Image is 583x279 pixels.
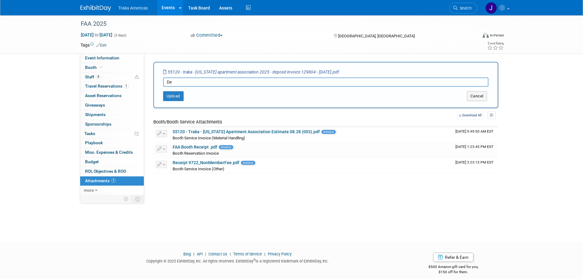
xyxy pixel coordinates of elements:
a: Staff4 [80,73,144,82]
span: [GEOGRAPHIC_DATA], [GEOGRAPHIC_DATA] [338,34,415,38]
a: Blog [183,252,191,256]
span: | [204,252,207,256]
a: Tasks [80,129,144,138]
img: ExhibitDay [80,5,111,11]
span: more [84,188,94,193]
span: Traka Americas [118,6,148,10]
a: Edit [96,43,107,47]
a: 55120 - Traka - [US_STATE] Apartment Association Estimate 08.28 (003).pdf [173,129,320,134]
div: $500 Amazon gift card for you, [404,260,503,274]
div: Event Rating [487,42,504,45]
span: Upload Timestamp [455,145,493,149]
a: ROI, Objectives & ROO [80,167,144,176]
span: Misc. Expenses & Credits [85,150,133,155]
a: API [197,252,203,256]
i: 55120 - traka - [US_STATE] apartment association 2025 - deposit invoice 129804 - [DATE].pdf [163,70,339,74]
div: Copyright © 2025 ExhibitDay, Inc. All rights reserved. ExhibitDay is a registered trademark of Ex... [80,257,395,264]
td: Toggle Event Tabs [131,195,144,203]
a: Asset Reservations [80,91,144,100]
span: Playbook [85,140,103,145]
span: | [263,252,267,256]
span: [DATE] [DATE] [80,32,113,38]
span: Booth Service Invoice (Other) [173,167,224,171]
img: Jamie Saenz [485,2,497,14]
sup: ® [253,258,256,262]
span: Sponsorships [85,122,111,126]
span: Upload Timestamp [455,160,493,164]
a: Privacy Policy [268,252,292,256]
button: Cancel [467,91,487,101]
span: Staff [85,74,100,79]
span: | [228,252,232,256]
a: more [80,186,144,195]
span: Upload Timestamp [455,129,493,134]
a: Playbook [80,138,144,148]
span: Attachments [85,178,116,183]
span: (3 days) [114,33,126,37]
span: Invoice [219,145,233,149]
td: Tags [80,42,107,48]
span: 4 [96,74,100,79]
div: FAA 2025 [79,18,468,29]
span: Search [458,6,472,10]
a: Receipt 9722_NonMemberFee.pdf [173,160,239,165]
span: Tasks [84,131,95,136]
span: 3 [111,178,116,183]
span: Booth/Booth Service Attachments [153,119,222,125]
span: Booth Reservation Invoice [173,151,219,156]
span: Shipments [85,112,106,117]
span: Invoice [321,130,336,134]
td: Upload Timestamp [453,142,498,158]
a: Misc. Expenses & Credits [80,148,144,157]
a: Event Information [80,54,144,63]
a: Booth [80,63,144,72]
td: Personalize Event Tab Strip [121,195,132,203]
button: Upload [163,91,184,101]
span: Invoice [241,161,255,165]
a: Shipments [80,110,144,119]
button: Committed [189,32,225,39]
div: Event Format [441,32,504,41]
td: Upload Timestamp [453,127,498,142]
img: Format-Inperson.png [483,33,489,38]
a: Sponsorships [80,120,144,129]
span: Potential Scheduling Conflict -- at least one attendee is tagged in another overlapping event. [135,74,139,80]
span: Asset Reservations [85,93,121,98]
i: Booth reservation complete [99,66,103,69]
a: Travel Reservations1 [80,82,144,91]
a: Giveaways [80,101,144,110]
td: Upload Timestamp [453,158,498,173]
a: Refer & Earn [433,253,473,262]
div: In-Person [490,33,504,38]
a: Budget [80,157,144,167]
a: Contact Us [208,252,227,256]
span: 1 [124,84,129,89]
input: Enter description [163,77,488,87]
span: Travel Reservations [85,84,129,89]
span: Booth Service Invoice (Material Handling) [173,136,245,140]
a: Attachments3 [80,176,144,186]
span: Event Information [85,55,119,60]
span: Booth [85,65,104,70]
a: FAA Booth Receipt .pdf [173,145,217,149]
span: Giveaways [85,103,105,107]
div: $150 off for them. [404,270,503,275]
a: Search [449,3,477,13]
span: | [192,252,196,256]
a: Download All [457,111,484,119]
span: Budget [85,159,99,164]
a: Terms of Service [233,252,262,256]
span: ROI, Objectives & ROO [85,169,126,174]
span: to [94,32,99,37]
